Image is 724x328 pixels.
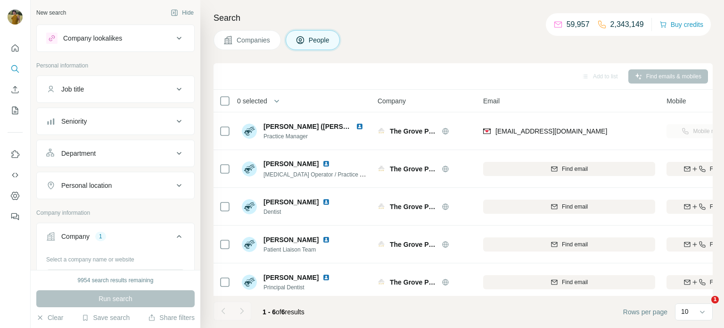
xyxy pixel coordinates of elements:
img: Logo of The Grove Practice [378,127,385,135]
span: People [309,35,330,45]
span: The Grove Practice [390,202,437,211]
span: [MEDICAL_DATA] Operator / Practice Administrator [263,170,393,178]
button: Save search [82,313,130,322]
span: Find email [562,165,588,173]
button: Personal location [37,174,194,197]
button: Find email [483,237,655,252]
span: Patient Liaison Team [263,245,334,254]
div: Select a company name or website [46,252,185,264]
span: [PERSON_NAME] [263,159,319,168]
span: Companies [237,35,271,45]
button: Share filters [148,313,195,322]
span: Find email [562,202,588,211]
button: Department [37,142,194,165]
button: Company1 [37,225,194,252]
img: Logo of The Grove Practice [378,241,385,248]
img: Avatar [242,124,257,139]
span: Find email [562,278,588,286]
div: Company lookalikes [63,34,122,43]
img: Logo of The Grove Practice [378,165,385,173]
button: Search [8,60,23,77]
span: The Grove Practice [390,126,437,136]
button: My lists [8,102,23,119]
p: Company information [36,209,195,217]
p: 10 [681,307,689,316]
div: Job title [61,84,84,94]
span: [PERSON_NAME] [263,197,319,207]
img: Logo of The Grove Practice [378,278,385,286]
span: 6 [281,308,285,316]
span: The Grove Practice [390,240,437,249]
span: Practice Manager [263,132,367,141]
img: Avatar [242,161,257,177]
button: Feedback [8,208,23,225]
button: Enrich CSV [8,81,23,98]
p: 59,957 [567,19,590,30]
span: 1 - 6 [263,308,276,316]
button: Quick start [8,40,23,57]
button: Hide [164,6,200,20]
img: provider findymail logo [483,126,491,136]
div: Personal location [61,181,112,190]
img: LinkedIn logo [322,274,330,281]
img: Avatar [242,237,257,252]
div: 1 [95,232,106,241]
span: The Grove Practice [390,278,437,287]
span: Company [378,96,406,106]
span: Mobile [666,96,686,106]
iframe: Intercom live chat [692,296,715,319]
button: Company lookalikes [37,27,194,50]
button: Find email [483,200,655,214]
img: LinkedIn logo [356,123,363,130]
div: 9954 search results remaining [78,276,154,285]
span: [PERSON_NAME] [263,235,319,244]
span: [EMAIL_ADDRESS][DOMAIN_NAME] [495,127,607,135]
button: Use Surfe API [8,167,23,184]
button: Find email [483,275,655,289]
img: LinkedIn logo [322,198,330,206]
img: Logo of The Grove Practice [378,203,385,210]
img: Avatar [242,199,257,214]
h4: Search [214,11,713,25]
div: Seniority [61,117,87,126]
img: LinkedIn logo [322,236,330,244]
button: Clear [36,313,63,322]
div: Company [61,232,90,241]
div: Department [61,149,96,158]
span: 1 [711,296,719,303]
span: Rows per page [623,307,667,317]
img: LinkedIn logo [322,160,330,168]
p: Personal information [36,61,195,70]
button: Job title [37,78,194,101]
span: Find email [562,240,588,249]
span: Principal Dentist [263,283,334,292]
span: [PERSON_NAME] [263,273,319,282]
button: Buy credits [659,18,703,31]
span: of [276,308,281,316]
img: Avatar [8,9,23,25]
div: New search [36,8,66,17]
span: results [263,308,304,316]
span: Dentist [263,208,334,216]
p: 2,343,149 [610,19,644,30]
span: [PERSON_NAME] ([PERSON_NAME]) [PERSON_NAME] [263,123,437,130]
span: 0 selected [237,96,267,106]
button: Dashboard [8,187,23,204]
span: Email [483,96,500,106]
button: Seniority [37,110,194,133]
button: Use Surfe on LinkedIn [8,146,23,163]
span: The Grove Practice [390,164,437,174]
img: Avatar [242,275,257,290]
button: Find email [483,162,655,176]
